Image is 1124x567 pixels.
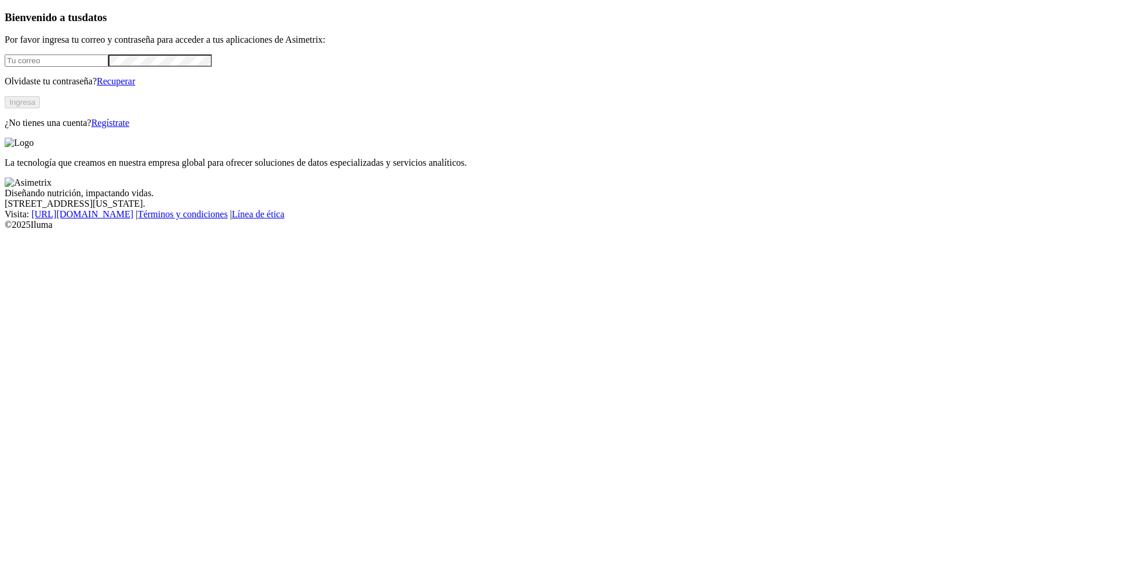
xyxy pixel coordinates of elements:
[97,76,135,86] a: Recuperar
[91,118,129,128] a: Regístrate
[5,220,1119,230] div: © 2025 Iluma
[5,158,1119,168] p: La tecnología que creamos en nuestra empresa global para ofrecer soluciones de datos especializad...
[5,96,40,108] button: Ingresa
[5,199,1119,209] div: [STREET_ADDRESS][US_STATE].
[5,11,1119,24] h3: Bienvenido a tus
[5,54,108,67] input: Tu correo
[82,11,107,23] span: datos
[5,76,1119,87] p: Olvidaste tu contraseña?
[232,209,285,219] a: Línea de ética
[5,118,1119,128] p: ¿No tienes una cuenta?
[5,177,52,188] img: Asimetrix
[5,35,1119,45] p: Por favor ingresa tu correo y contraseña para acceder a tus aplicaciones de Asimetrix:
[5,188,1119,199] div: Diseñando nutrición, impactando vidas.
[32,209,133,219] a: [URL][DOMAIN_NAME]
[5,138,34,148] img: Logo
[5,209,1119,220] div: Visita : | |
[138,209,228,219] a: Términos y condiciones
